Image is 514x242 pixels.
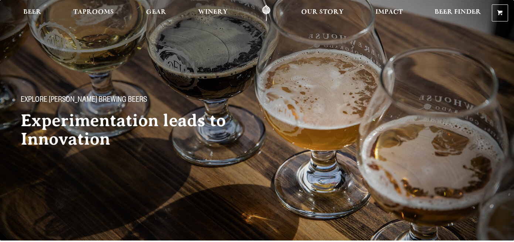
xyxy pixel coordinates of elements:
[430,5,486,21] a: Beer Finder
[21,96,147,105] span: Explore [PERSON_NAME] Brewing Beers
[198,9,228,15] span: Winery
[68,5,119,21] a: Taprooms
[371,5,408,21] a: Impact
[252,5,280,21] a: Odell Home
[73,9,114,15] span: Taprooms
[301,9,344,15] span: Our Story
[375,9,403,15] span: Impact
[18,5,46,21] a: Beer
[23,9,41,15] span: Beer
[296,5,348,21] a: Our Story
[21,111,251,148] h2: Experimentation leads to Innovation
[193,5,232,21] a: Winery
[435,9,481,15] span: Beer Finder
[141,5,171,21] a: Gear
[146,9,166,15] span: Gear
